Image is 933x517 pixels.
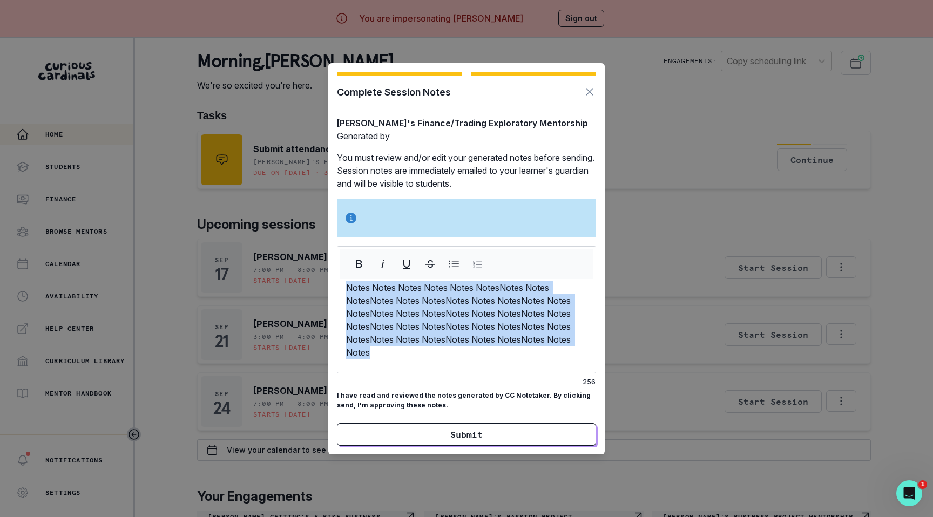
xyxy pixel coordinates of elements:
button: Button to close modal [583,85,596,99]
p: [PERSON_NAME]'s Finance/Trading Exploratory Mentorship [337,117,596,130]
iframe: Intercom live chat [896,480,922,506]
span: 1 [918,480,927,489]
p: 256 [583,377,596,387]
p: Complete Session Notes [337,85,451,99]
button: Submit [337,423,596,446]
p: You must review and/or edit your generated notes before sending. Session notes are immediately em... [337,151,596,190]
p: Generated by [337,130,596,142]
p: I have read and reviewed the notes generated by CC Notetaker. By clicking send, I'm approving the... [337,391,596,410]
p: Notes Notes Notes Notes Notes NotesNotes Notes NotesNotes Notes NotesNotes Notes NotesNotes Notes... [346,281,587,359]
